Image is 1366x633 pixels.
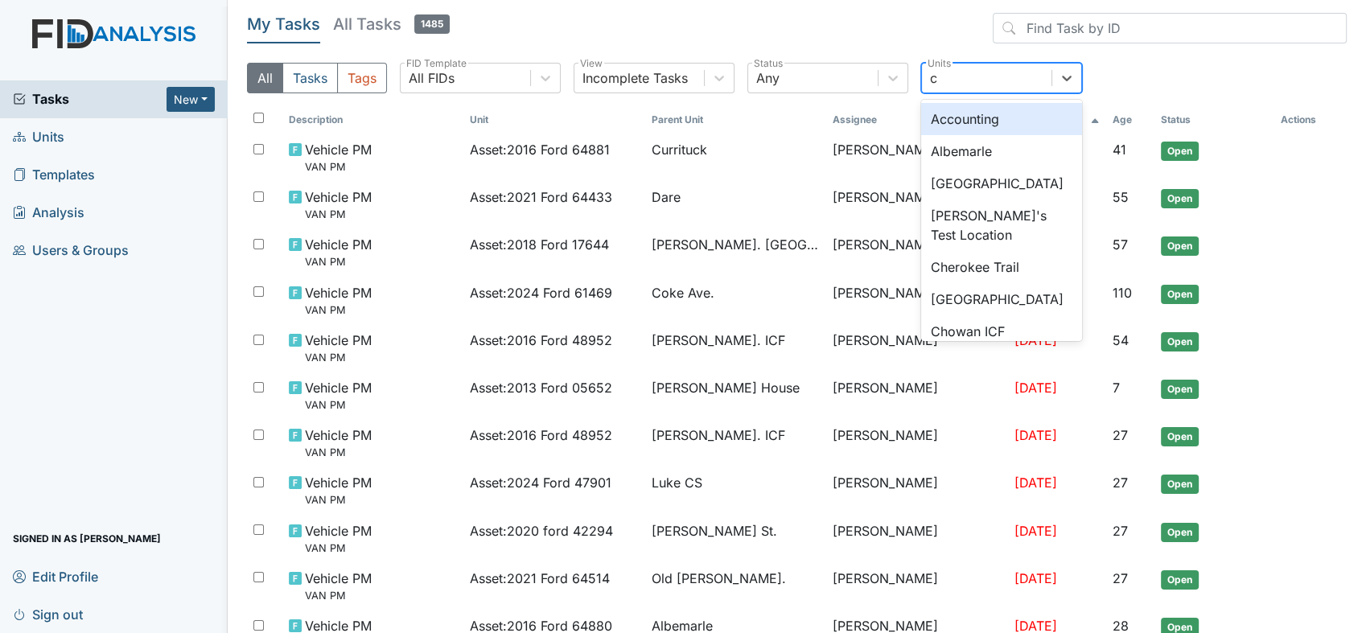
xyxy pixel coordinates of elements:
[282,106,464,134] th: Toggle SortBy
[305,140,372,175] span: Vehicle PM VAN PM
[305,187,372,222] span: Vehicle PM VAN PM
[921,135,1082,167] div: Albemarle
[826,277,1008,324] td: [PERSON_NAME]
[167,87,215,112] button: New
[305,331,372,365] span: Vehicle PM VAN PM
[921,103,1082,135] div: Accounting
[921,283,1082,315] div: [GEOGRAPHIC_DATA]
[282,63,338,93] button: Tasks
[1014,523,1057,539] span: [DATE]
[13,89,167,109] a: Tasks
[1161,380,1199,399] span: Open
[1161,189,1199,208] span: Open
[470,425,612,445] span: Asset : 2016 Ford 48952
[305,159,372,175] small: VAN PM
[826,106,1008,134] th: Assignee
[247,63,283,93] button: All
[1014,475,1057,491] span: [DATE]
[1161,475,1199,494] span: Open
[414,14,450,34] span: 1485
[645,106,827,134] th: Toggle SortBy
[305,397,372,413] small: VAN PM
[1113,570,1128,586] span: 27
[1161,142,1199,161] span: Open
[1161,332,1199,351] span: Open
[826,467,1008,514] td: [PERSON_NAME]
[921,251,1082,283] div: Cherokee Trail
[1014,427,1057,443] span: [DATE]
[652,569,786,588] span: Old [PERSON_NAME].
[1113,332,1129,348] span: 54
[1161,570,1199,590] span: Open
[305,521,372,556] span: Vehicle PM VAN PM
[582,68,688,88] div: Incomplete Tasks
[1113,189,1129,205] span: 55
[826,228,1008,276] td: [PERSON_NAME]
[305,473,372,508] span: Vehicle PM VAN PM
[470,378,612,397] span: Asset : 2013 Ford 05652
[1113,142,1126,158] span: 41
[921,199,1082,251] div: [PERSON_NAME]'s Test Location
[1113,285,1132,301] span: 110
[1014,332,1057,348] span: [DATE]
[652,425,785,445] span: [PERSON_NAME]. ICF
[13,200,84,225] span: Analysis
[826,372,1008,419] td: [PERSON_NAME]
[1161,427,1199,446] span: Open
[470,521,613,541] span: Asset : 2020 ford 42294
[1113,427,1128,443] span: 27
[305,445,372,460] small: VAN PM
[470,187,612,207] span: Asset : 2021 Ford 64433
[1014,380,1057,396] span: [DATE]
[921,315,1082,347] div: Chowan ICF
[470,140,610,159] span: Asset : 2016 Ford 64881
[305,254,372,269] small: VAN PM
[13,125,64,150] span: Units
[13,602,83,627] span: Sign out
[1113,236,1128,253] span: 57
[1161,236,1199,256] span: Open
[470,569,610,588] span: Asset : 2021 Ford 64514
[470,235,609,254] span: Asset : 2018 Ford 17644
[470,283,612,302] span: Asset : 2024 Ford 61469
[652,235,821,254] span: [PERSON_NAME]. [GEOGRAPHIC_DATA]
[756,68,780,88] div: Any
[305,235,372,269] span: Vehicle PM VAN PM
[305,541,372,556] small: VAN PM
[470,473,611,492] span: Asset : 2024 Ford 47901
[305,425,372,460] span: Vehicle PM VAN PM
[305,588,372,603] small: VAN PM
[1161,523,1199,542] span: Open
[13,238,129,263] span: Users & Groups
[652,140,707,159] span: Currituck
[1106,106,1154,134] th: Toggle SortBy
[1014,570,1057,586] span: [DATE]
[13,162,95,187] span: Templates
[1154,106,1274,134] th: Toggle SortBy
[305,283,372,318] span: Vehicle PM VAN PM
[652,378,800,397] span: [PERSON_NAME] House
[1274,106,1347,134] th: Actions
[305,492,372,508] small: VAN PM
[826,134,1008,181] td: [PERSON_NAME]
[1113,475,1128,491] span: 27
[826,324,1008,372] td: [PERSON_NAME]
[305,207,372,222] small: VAN PM
[652,187,681,207] span: Dare
[13,526,161,551] span: Signed in as [PERSON_NAME]
[247,13,320,35] h5: My Tasks
[247,63,387,93] div: Type filter
[463,106,645,134] th: Toggle SortBy
[652,331,785,350] span: [PERSON_NAME]. ICF
[253,113,264,123] input: Toggle All Rows Selected
[305,350,372,365] small: VAN PM
[826,515,1008,562] td: [PERSON_NAME]
[1161,285,1199,304] span: Open
[652,283,714,302] span: Coke Ave.
[921,167,1082,199] div: [GEOGRAPHIC_DATA]
[409,68,455,88] div: All FIDs
[305,378,372,413] span: Vehicle PM VAN PM
[333,13,450,35] h5: All Tasks
[470,331,612,350] span: Asset : 2016 Ford 48952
